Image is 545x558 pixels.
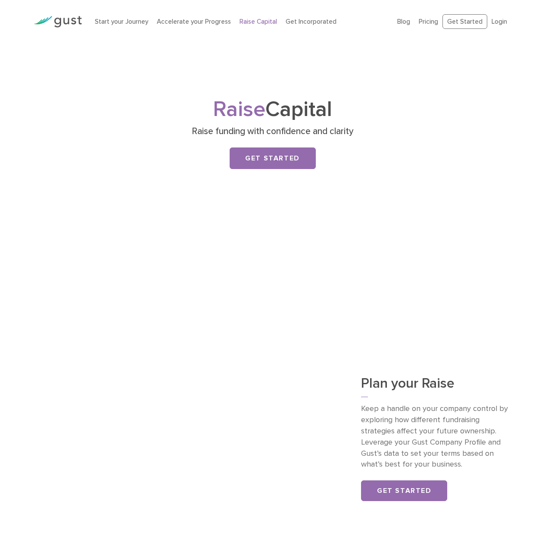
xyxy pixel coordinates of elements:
a: Start your Journey [95,18,148,25]
a: Login [492,18,507,25]
a: Accelerate your Progress [157,18,231,25]
a: Get Incorporated [286,18,336,25]
a: Blog [397,18,410,25]
a: Pricing [419,18,438,25]
a: Get Started [361,480,447,501]
p: Raise funding with confidence and clarity [106,125,439,138]
img: Gust Logo [34,16,82,28]
span: Raise [213,97,265,122]
h3: Plan your Raise [361,376,511,397]
a: Get Started [442,14,487,29]
p: Keep a handle on your company control by exploring how different fundraising strategies affect yo... [361,403,511,470]
a: Raise Capital [240,18,277,25]
a: Get Started [230,147,316,169]
h1: Capital [103,100,443,119]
